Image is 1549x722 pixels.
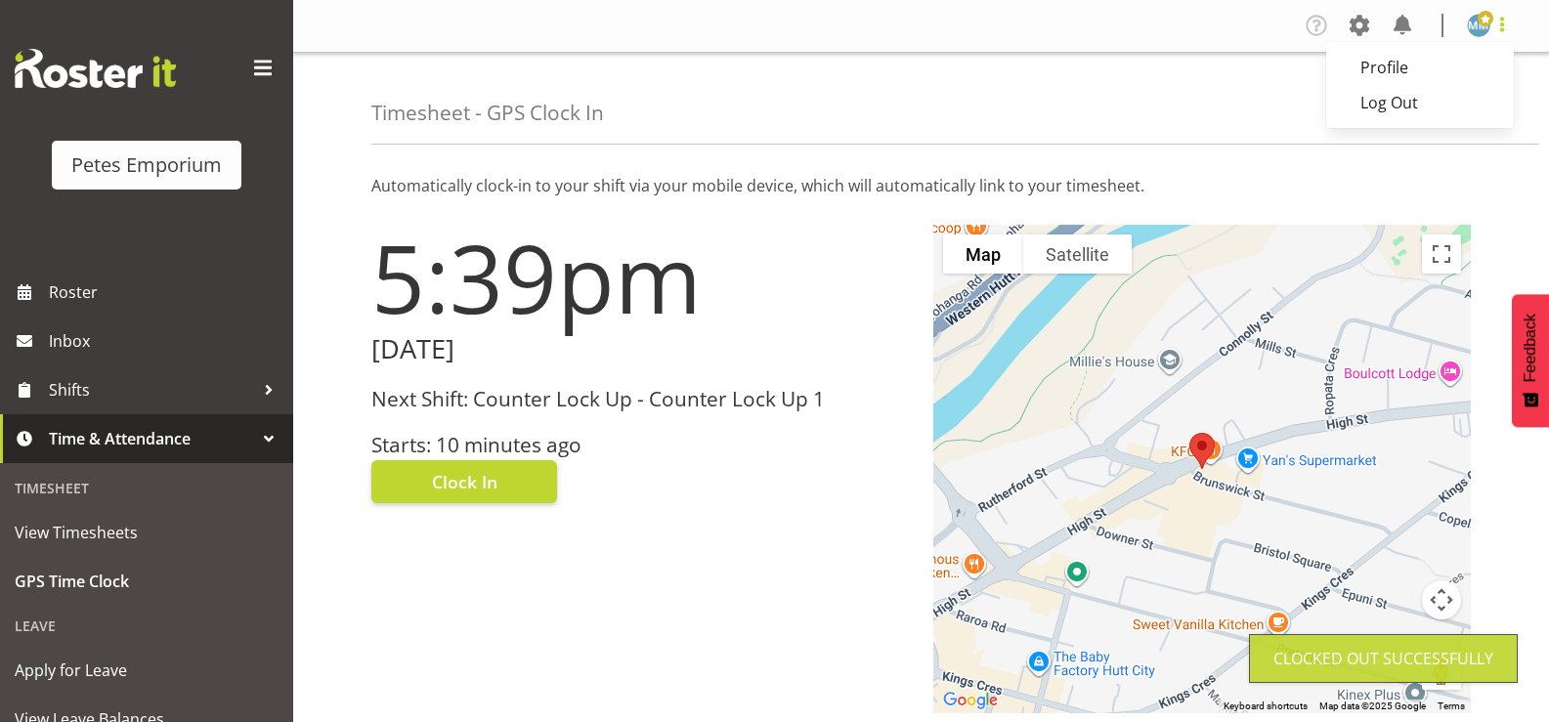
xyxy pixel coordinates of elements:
div: Timesheet [5,468,288,508]
button: Toggle fullscreen view [1422,234,1461,274]
span: Clock In [432,469,497,494]
span: Map data ©2025 Google [1319,701,1426,711]
div: Petes Emporium [71,150,222,180]
img: Google [938,688,1003,713]
span: Apply for Leave [15,656,279,685]
h3: Starts: 10 minutes ago [371,434,910,456]
a: GPS Time Clock [5,557,288,606]
a: View Timesheets [5,508,288,557]
span: Inbox [49,326,283,356]
button: Show satellite imagery [1023,234,1132,274]
button: Feedback - Show survey [1512,294,1549,427]
img: Rosterit website logo [15,49,176,88]
button: Map camera controls [1422,580,1461,619]
h3: Next Shift: Counter Lock Up - Counter Lock Up 1 [371,388,910,410]
a: Open this area in Google Maps (opens a new window) [938,688,1003,713]
span: Shifts [49,375,254,404]
a: Terms (opens in new tab) [1438,701,1465,711]
img: mandy-mosley3858.jpg [1467,14,1490,37]
a: Profile [1326,50,1514,85]
h1: 5:39pm [371,225,910,330]
div: Clocked out Successfully [1273,647,1493,670]
button: Clock In [371,460,557,503]
h2: [DATE] [371,334,910,364]
a: Log Out [1326,85,1514,120]
span: Roster [49,277,283,307]
div: Leave [5,606,288,646]
span: GPS Time Clock [15,567,279,596]
span: Feedback [1522,314,1539,382]
h4: Timesheet - GPS Clock In [371,102,604,124]
a: Apply for Leave [5,646,288,695]
button: Keyboard shortcuts [1224,700,1308,713]
span: Time & Attendance [49,424,254,453]
p: Automatically clock-in to your shift via your mobile device, which will automatically link to you... [371,174,1471,197]
button: Show street map [943,234,1023,274]
span: View Timesheets [15,518,279,547]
